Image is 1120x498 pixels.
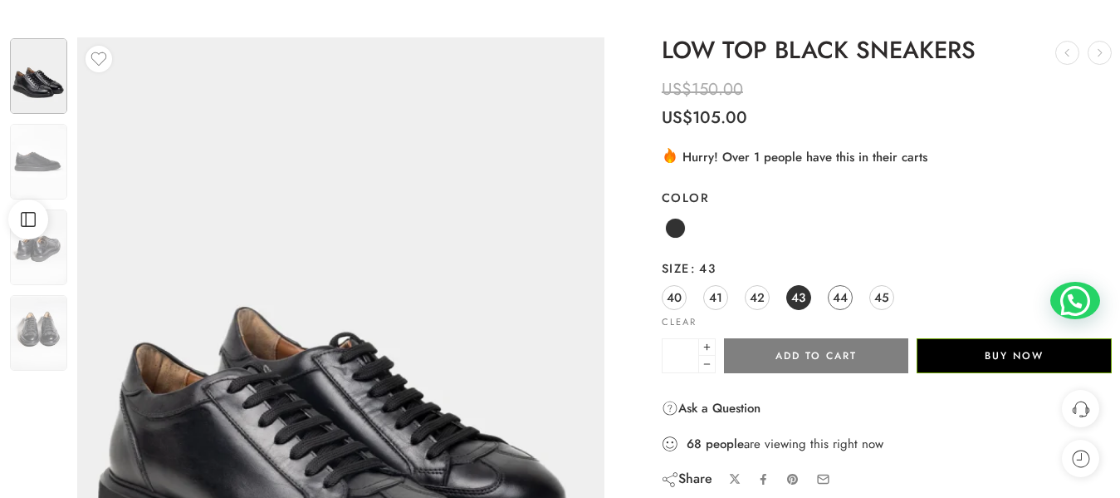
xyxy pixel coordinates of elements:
[662,470,712,488] div: Share
[662,106,692,130] span: US$
[786,473,800,486] a: Pin on Pinterest
[10,124,67,200] img: Artboard 2
[662,398,761,418] a: Ask a Question
[724,338,908,373] button: Add to cart
[745,285,770,310] a: 42
[917,338,1112,373] button: Buy Now
[690,259,716,277] span: 43
[10,210,67,285] img: Artboard 2
[662,260,1112,277] label: Size
[662,146,1112,166] div: Hurry! Over 1 people have this in their carts
[662,435,1112,453] div: are viewing this right now
[662,338,699,373] input: Product quantity
[703,285,728,310] a: 41
[662,190,1112,206] label: Color
[662,318,697,327] a: Clear options
[729,473,741,486] a: Share on X
[828,285,853,310] a: 44
[786,285,811,310] a: 43
[667,286,682,308] span: 40
[662,37,1112,64] h1: LOW TOP BLACK SNEAKERS
[833,286,848,308] span: 44
[706,436,744,452] strong: people
[662,106,747,130] bdi: 105.00
[869,285,894,310] a: 45
[662,77,743,101] bdi: 150.00
[662,77,692,101] span: US$
[10,38,67,114] img: Artboard 2
[757,473,770,486] a: Share on Facebook
[662,285,687,310] a: 40
[10,295,67,371] img: Artboard 2
[709,286,722,308] span: 41
[750,286,765,308] span: 42
[874,286,889,308] span: 45
[687,436,702,452] strong: 68
[791,286,805,308] span: 43
[816,472,830,486] a: Email to your friends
